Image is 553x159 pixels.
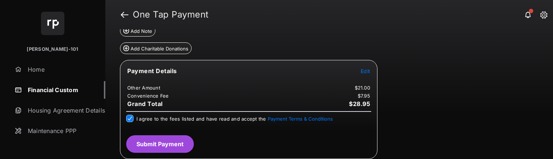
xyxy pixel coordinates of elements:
img: svg+xml;base64,PHN2ZyB4bWxucz0iaHR0cDovL3d3dy53My5vcmcvMjAwMC9zdmciIHdpZHRoPSI2NCIgaGVpZ2h0PSI2NC... [41,12,64,35]
strong: One Tap Payment [133,10,209,19]
td: $7.95 [357,92,370,99]
a: Financial Custom [12,81,105,99]
span: Edit [361,68,370,74]
a: Home [12,61,105,78]
td: $21.00 [354,84,371,91]
p: [PERSON_NAME]-101 [27,46,78,53]
a: Housing Agreement Details [12,102,105,119]
button: I agree to the fees listed and have read and accept the [268,116,333,122]
button: Add Note [120,25,155,37]
td: Convenience Fee [127,92,169,99]
span: Grand Total [127,100,163,107]
span: $28.95 [349,100,370,107]
button: Edit [361,67,370,75]
span: Payment Details [127,67,177,75]
td: Other Amount [127,84,161,91]
button: Submit Payment [126,135,194,153]
button: Add Charitable Donations [120,42,192,54]
span: I agree to the fees listed and have read and accept the [136,116,333,122]
a: Maintenance PPP [12,122,105,140]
